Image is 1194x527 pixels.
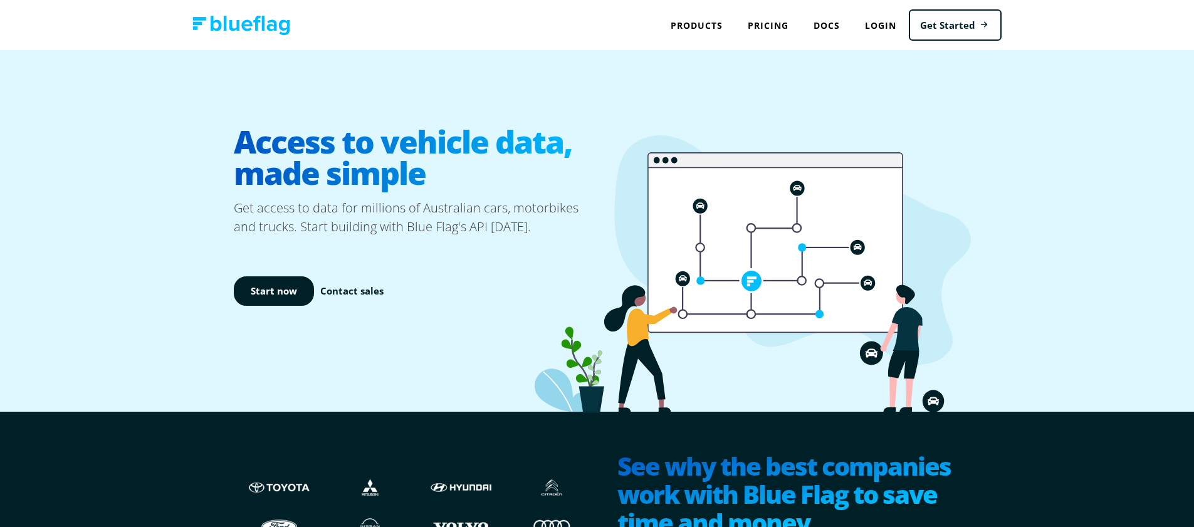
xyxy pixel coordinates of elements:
[735,13,801,38] a: Pricing
[337,476,403,499] img: Mistubishi logo
[909,9,1002,41] a: Get Started
[801,13,852,38] a: Docs
[852,13,909,38] a: Login to Blue Flag application
[192,16,290,35] img: Blue Flag logo
[519,476,585,499] img: Citroen logo
[320,284,384,298] a: Contact sales
[234,276,314,306] a: Start now
[246,476,312,499] img: Toyota logo
[234,116,597,199] h1: Access to vehicle data, made simple
[234,199,597,236] p: Get access to data for millions of Australian cars, motorbikes and trucks. Start building with Bl...
[428,476,494,499] img: Hyundai logo
[658,13,735,38] div: Products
